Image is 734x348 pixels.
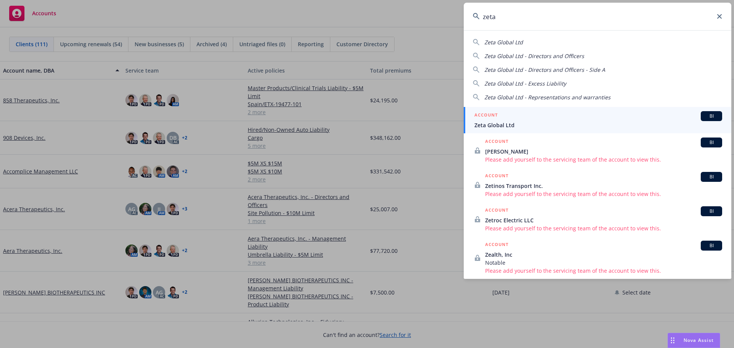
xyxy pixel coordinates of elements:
button: Nova Assist [667,333,720,348]
span: Notable [485,259,722,267]
span: Please add yourself to the servicing team of the account to view this. [485,190,722,198]
h5: ACCOUNT [474,111,498,120]
h5: ACCOUNT [485,172,508,181]
span: Zealth, Inc [485,251,722,259]
span: Please add yourself to the servicing team of the account to view this. [485,267,722,275]
a: ACCOUNTBIZetinos Transport Inc.Please add yourself to the servicing team of the account to view t... [464,168,731,202]
h5: ACCOUNT [485,138,508,147]
span: Nova Assist [684,337,714,343]
h5: ACCOUNT [485,241,508,250]
span: BI [704,242,719,249]
span: Zeta Global Ltd - Directors and Officers - Side A [484,66,605,73]
span: Zeta Global Ltd [484,39,523,46]
span: Zetroc Electric LLC [485,216,722,224]
span: Please add yourself to the servicing team of the account to view this. [485,155,722,163]
a: ACCOUNTBIZealth, IncNotablePlease add yourself to the servicing team of the account to view this. [464,236,731,279]
a: ACCOUNTBI[PERSON_NAME]Please add yourself to the servicing team of the account to view this. [464,133,731,168]
span: BI [704,113,719,120]
a: ACCOUNTBIZeta Global Ltd [464,107,731,133]
span: Please add yourself to the servicing team of the account to view this. [485,224,722,232]
span: Zetinos Transport Inc. [485,182,722,190]
span: [PERSON_NAME] [485,147,722,155]
span: Zeta Global Ltd - Excess Liability [484,80,566,87]
span: Zeta Global Ltd - Directors and Officers [484,52,584,60]
h5: ACCOUNT [485,206,508,215]
input: Search... [464,3,731,30]
a: ACCOUNTBIZetroc Electric LLCPlease add yourself to the servicing team of the account to view this. [464,202,731,236]
span: Zeta Global Ltd [474,121,722,129]
span: BI [704,139,719,146]
span: BI [704,173,719,180]
div: Drag to move [668,333,677,348]
span: BI [704,208,719,215]
span: Zeta Global Ltd - Representations and warranties [484,94,611,101]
